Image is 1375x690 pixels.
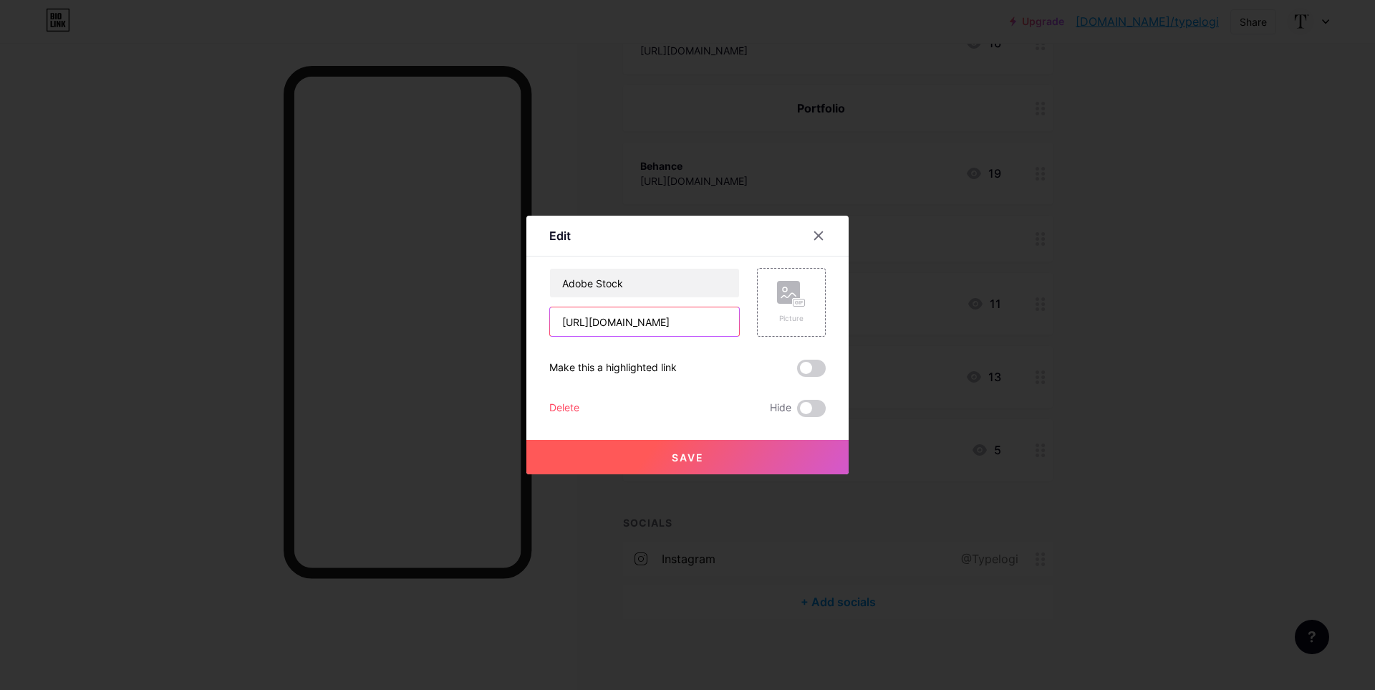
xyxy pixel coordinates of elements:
div: Make this a highlighted link [549,360,677,377]
div: Edit [549,227,571,244]
button: Save [526,440,849,474]
div: Picture [777,313,806,324]
input: URL [550,307,739,336]
span: Hide [770,400,791,417]
input: Title [550,269,739,297]
div: Delete [549,400,579,417]
span: Save [672,451,704,464]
